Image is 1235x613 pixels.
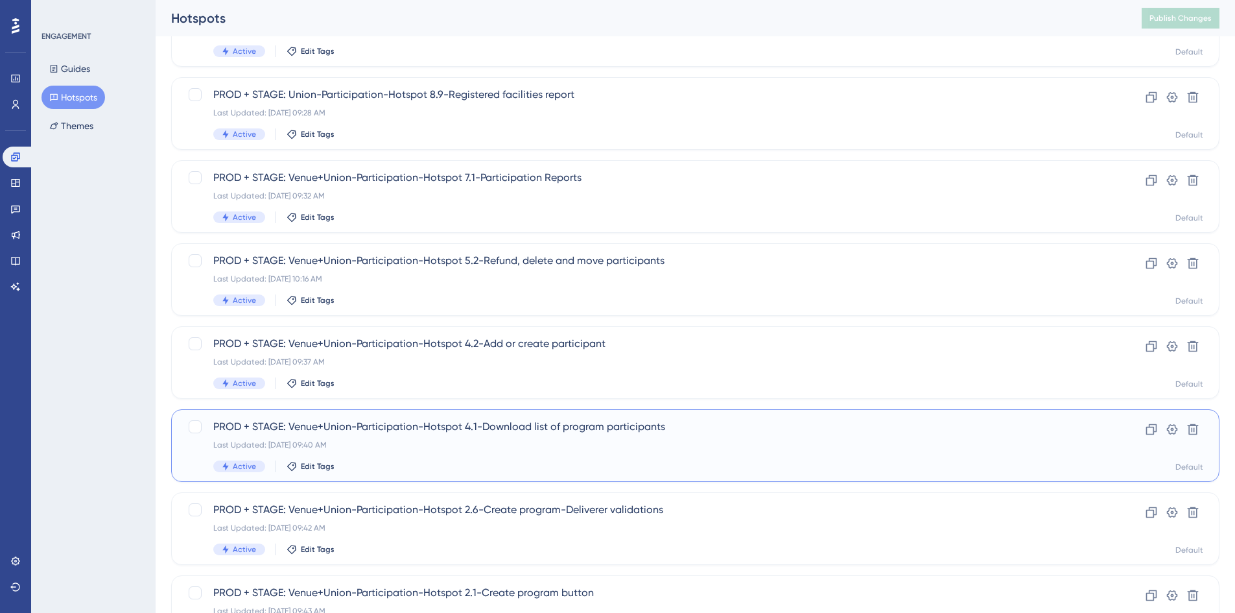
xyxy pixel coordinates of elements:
span: Active [233,129,256,139]
span: Edit Tags [301,544,335,555]
button: Edit Tags [287,46,335,56]
div: Default [1175,545,1203,555]
button: Edit Tags [287,129,335,139]
span: PROD + STAGE: Venue+Union-Participation-Hotspot 7.1-Participation Reports [213,170,1074,186]
span: Publish Changes [1149,13,1212,23]
div: Default [1175,213,1203,223]
span: PROD + STAGE: Venue+Union-Participation-Hotspot 2.1-Create program button [213,585,1074,601]
div: ENGAGEMENT [41,31,91,42]
div: Default [1175,462,1203,472]
div: Default [1175,296,1203,306]
span: PROD + STAGE: Venue+Union-Participation-Hotspot 4.2-Add or create participant [213,336,1074,352]
span: Active [233,378,256,389]
span: Active [233,46,256,56]
span: Edit Tags [301,461,335,472]
button: Edit Tags [287,544,335,555]
span: Edit Tags [301,46,335,56]
span: Active [233,461,256,472]
div: Last Updated: [DATE] 09:28 AM [213,108,1074,118]
button: Hotspots [41,86,105,109]
button: Edit Tags [287,212,335,222]
span: PROD + STAGE: Venue+Union-Participation-Hotspot 4.1-Download list of program participants [213,419,1074,435]
button: Edit Tags [287,295,335,306]
span: Edit Tags [301,212,335,222]
div: Last Updated: [DATE] 09:40 AM [213,440,1074,450]
div: Last Updated: [DATE] 10:16 AM [213,274,1074,284]
button: Edit Tags [287,378,335,389]
span: Edit Tags [301,129,335,139]
button: Guides [41,57,98,80]
button: Themes [41,114,101,138]
div: Hotspots [171,9,1109,27]
span: Active [233,544,256,555]
span: PROD + STAGE: Venue+Union-Participation-Hotspot 2.6-Create program-Deliverer validations [213,502,1074,518]
span: Edit Tags [301,378,335,389]
div: Default [1175,379,1203,389]
button: Edit Tags [287,461,335,472]
span: Edit Tags [301,295,335,306]
div: Last Updated: [DATE] 09:37 AM [213,357,1074,367]
div: Default [1175,130,1203,140]
span: Active [233,295,256,306]
span: Active [233,212,256,222]
div: Default [1175,47,1203,57]
span: PROD + STAGE: Union-Participation-Hotspot 8.9-Registered facilities report [213,87,1074,102]
div: Last Updated: [DATE] 09:32 AM [213,191,1074,201]
button: Publish Changes [1142,8,1219,29]
div: Last Updated: [DATE] 09:42 AM [213,523,1074,533]
span: PROD + STAGE: Venue+Union-Participation-Hotspot 5.2-Refund, delete and move participants [213,253,1074,269]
